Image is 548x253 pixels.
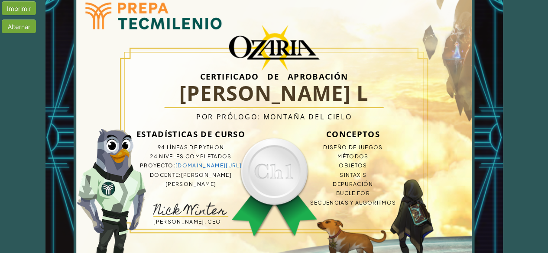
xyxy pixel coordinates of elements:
[129,125,253,143] h3: Estadísticas de Curso
[159,153,231,160] span: niveles completados
[291,198,415,207] li: Secuencias y algoritmos
[165,172,232,187] span: [PERSON_NAME] [PERSON_NAME]
[2,1,36,15] div: Imprimir
[291,152,415,161] li: Métodos
[196,112,214,122] span: Por
[217,112,352,122] span: Prólogo: Montaña del cielo
[291,161,415,170] li: Objetos
[291,143,415,152] li: Diseño de juegos
[150,153,158,160] span: 24
[153,218,221,225] span: [PERSON_NAME], CEO
[129,74,420,79] h3: Certificado de Aprobación
[167,144,198,151] span: líneas de
[2,19,36,33] div: Alternar
[291,125,415,143] h3: Conceptos
[199,144,224,151] span: Python
[174,162,175,169] span: :
[158,144,165,151] span: 94
[291,179,415,189] li: Depuración
[175,162,242,169] a: [DOMAIN_NAME][URL]
[291,170,415,179] li: Sintaxis
[291,189,415,198] li: Bucle For
[150,172,179,178] span: Docente
[164,79,384,108] h1: [PERSON_NAME] L
[179,172,181,178] span: :
[153,202,227,215] img: signature-nick.png
[140,162,174,169] span: Proyecto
